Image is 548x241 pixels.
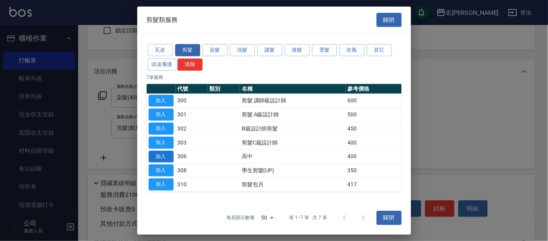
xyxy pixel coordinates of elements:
td: 剪髮 講師級設計師 [240,94,345,108]
button: 加入 [149,179,174,191]
td: 450 [346,121,402,136]
th: 代號 [176,84,208,94]
p: 7 筆服務 [147,73,402,80]
button: 加入 [149,123,174,135]
button: 加入 [149,109,174,121]
td: 310 [176,177,208,191]
button: 瓦皮 [148,44,173,56]
button: 清除 [178,59,203,71]
button: 關閉 [377,211,402,225]
button: 染髮 [203,44,228,56]
td: 剪髮包月 [240,177,345,191]
span: 剪髮類服務 [147,16,178,24]
td: 308 [176,164,208,178]
td: 300 [176,94,208,108]
td: 學生剪髮(UP) [240,164,345,178]
td: 400 [346,150,402,164]
div: 50 [258,207,277,229]
button: 關閉 [377,12,402,27]
td: 剪髮C級設計師 [240,136,345,150]
td: 301 [176,108,208,122]
button: 洗髮 [230,44,255,56]
button: 加入 [149,137,174,149]
td: 剪髮 A級設計師 [240,108,345,122]
td: 302 [176,121,208,136]
td: 350 [346,164,402,178]
button: 加入 [149,150,174,162]
button: 加入 [149,95,174,107]
td: 400 [346,136,402,150]
th: 參考價格 [346,84,402,94]
button: 加入 [149,164,174,177]
button: 護髮 [257,44,282,56]
td: 303 [176,136,208,150]
th: 名稱 [240,84,345,94]
td: 417 [346,177,402,191]
td: 高中 [240,150,345,164]
p: 每頁顯示數量 [226,214,255,221]
p: 第 1–7 筆 共 7 筆 [289,214,327,221]
button: 接髮 [285,44,310,56]
button: 吹風 [340,44,365,56]
td: 600 [346,94,402,108]
button: 剪髮 [175,44,200,56]
button: 燙髮 [312,44,337,56]
button: 其它 [367,44,392,56]
button: 頭皮養護 [148,59,177,71]
td: B級設計師剪髮 [240,121,345,136]
td: 306 [176,150,208,164]
td: 500 [346,108,402,122]
th: 類別 [208,84,240,94]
